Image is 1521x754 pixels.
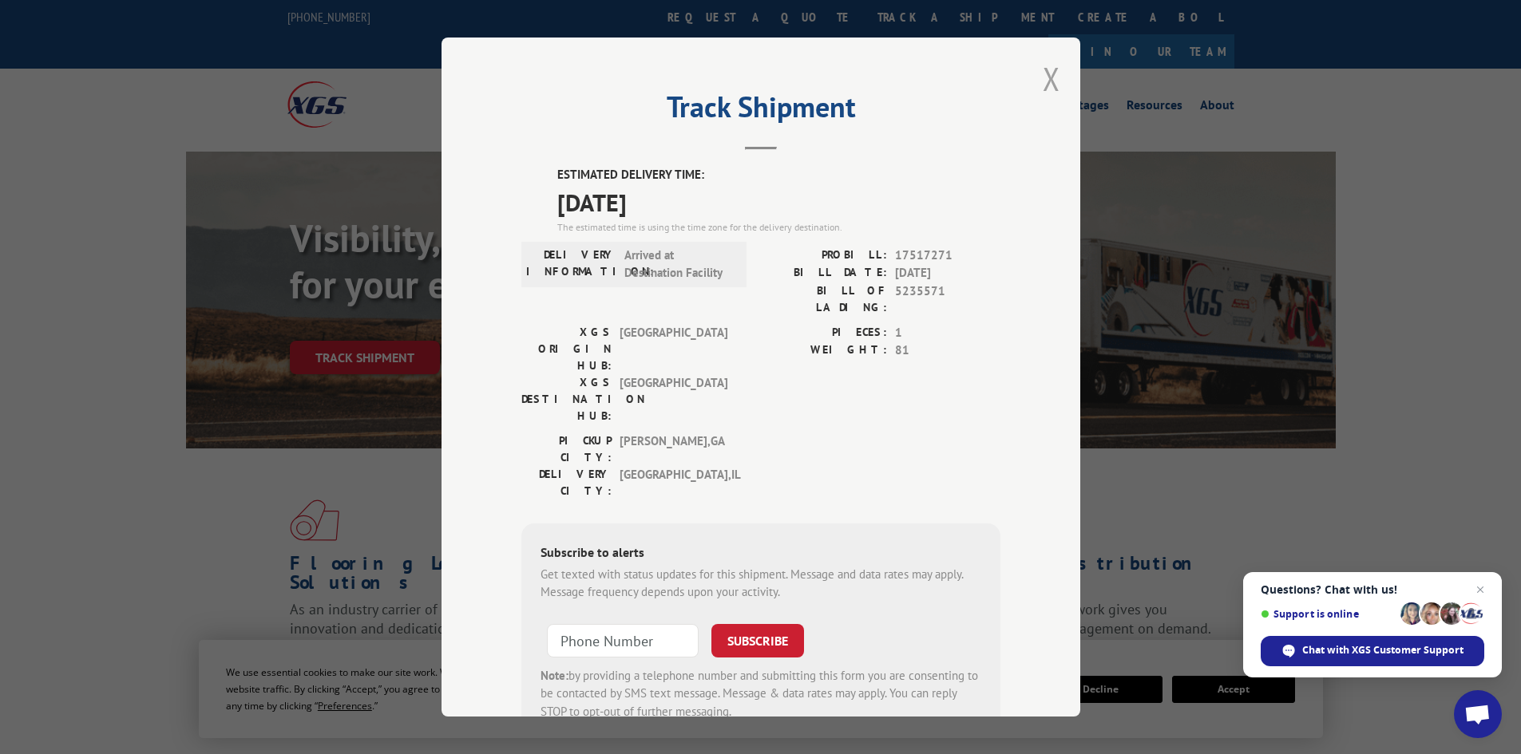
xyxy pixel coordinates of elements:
[526,247,616,282] label: DELIVERY INFORMATION:
[557,166,1000,184] label: ESTIMATED DELIVERY TIME:
[541,543,981,566] div: Subscribe to alerts
[521,466,612,499] label: DELIVERY CITY:
[761,324,887,342] label: PIECES:
[1043,57,1060,100] button: Close modal
[620,432,727,466] span: [PERSON_NAME] , GA
[521,96,1000,126] h2: Track Shipment
[895,324,1000,342] span: 1
[711,624,804,657] button: SUBSCRIBE
[620,324,727,374] span: [GEOGRAPHIC_DATA]
[1261,636,1484,666] div: Chat with XGS Customer Support
[1302,643,1464,657] span: Chat with XGS Customer Support
[895,247,1000,265] span: 17517271
[521,324,612,374] label: XGS ORIGIN HUB:
[761,341,887,360] label: WEIGHT:
[895,282,1000,316] span: 5235571
[541,566,981,602] div: Get texted with status updates for this shipment. Message and data rates may apply. Message frequ...
[895,264,1000,282] span: [DATE]
[620,374,727,424] span: [GEOGRAPHIC_DATA]
[895,341,1000,360] span: 81
[547,624,699,657] input: Phone Number
[620,466,727,499] span: [GEOGRAPHIC_DATA] , IL
[541,667,981,721] div: by providing a telephone number and submitting this form you are consenting to be contacted by SM...
[1471,580,1490,599] span: Close chat
[521,374,612,424] label: XGS DESTINATION HUB:
[557,220,1000,235] div: The estimated time is using the time zone for the delivery destination.
[541,668,568,683] strong: Note:
[1261,583,1484,596] span: Questions? Chat with us!
[1261,608,1395,620] span: Support is online
[521,432,612,466] label: PICKUP CITY:
[624,247,732,282] span: Arrived at Destination Facility
[761,264,887,282] label: BILL DATE:
[761,247,887,265] label: PROBILL:
[1454,690,1502,738] div: Open chat
[761,282,887,316] label: BILL OF LADING:
[557,184,1000,220] span: [DATE]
